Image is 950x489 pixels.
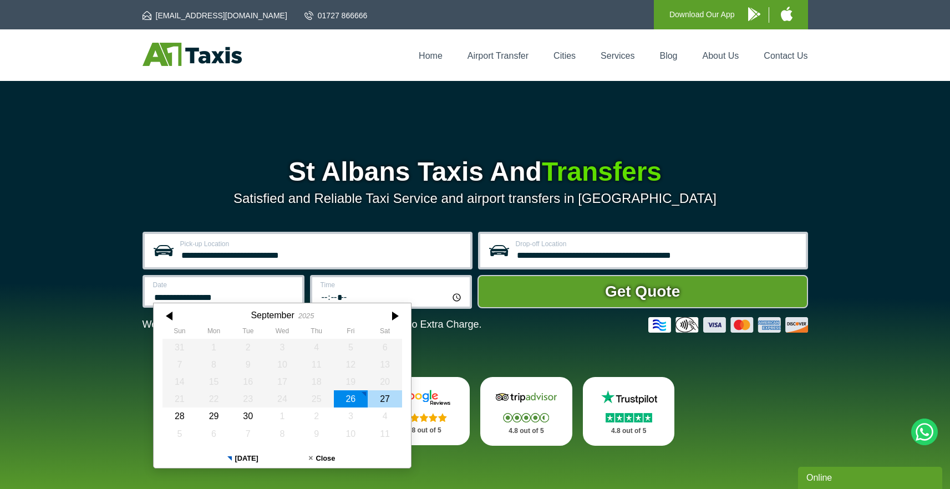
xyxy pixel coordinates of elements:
[231,425,265,442] div: 07 October 2025
[231,407,265,425] div: 30 September 2025
[196,425,231,442] div: 06 October 2025
[492,424,560,438] p: 4.8 out of 5
[282,449,362,468] button: Close
[203,449,282,468] button: [DATE]
[516,241,799,247] label: Drop-off Location
[368,356,402,373] div: 13 September 2025
[480,377,572,446] a: Tripadvisor Stars 4.8 out of 5
[601,51,634,60] a: Services
[231,339,265,356] div: 02 September 2025
[606,413,652,422] img: Stars
[748,7,760,21] img: A1 Taxis Android App
[378,377,470,445] a: Google Stars 4.8 out of 5
[143,191,808,206] p: Satisfied and Reliable Taxi Service and airport transfers in [GEOGRAPHIC_DATA]
[162,373,197,390] div: 14 September 2025
[333,407,368,425] div: 03 October 2025
[162,425,197,442] div: 05 October 2025
[196,390,231,407] div: 22 September 2025
[196,356,231,373] div: 08 September 2025
[764,51,807,60] a: Contact Us
[419,51,443,60] a: Home
[265,356,299,373] div: 10 September 2025
[231,373,265,390] div: 16 September 2025
[401,413,447,422] img: Stars
[299,425,333,442] div: 09 October 2025
[162,390,197,407] div: 21 September 2025
[265,373,299,390] div: 17 September 2025
[390,424,458,437] p: 4.8 out of 5
[493,389,560,406] img: Tripadvisor
[196,327,231,338] th: Monday
[368,339,402,356] div: 06 September 2025
[333,373,368,390] div: 19 September 2025
[390,389,457,406] img: Google
[196,339,231,356] div: 01 September 2025
[354,319,481,330] span: The Car at No Extra Charge.
[368,390,402,407] div: 27 September 2025
[231,356,265,373] div: 09 September 2025
[299,390,333,407] div: 25 September 2025
[143,159,808,185] h1: St Albans Taxis And
[703,51,739,60] a: About Us
[162,327,197,338] th: Sunday
[299,356,333,373] div: 11 September 2025
[333,339,368,356] div: 05 September 2025
[180,241,464,247] label: Pick-up Location
[659,51,677,60] a: Blog
[304,10,368,21] a: 01727 866666
[299,373,333,390] div: 18 September 2025
[368,373,402,390] div: 20 September 2025
[265,407,299,425] div: 01 October 2025
[368,327,402,338] th: Saturday
[333,356,368,373] div: 12 September 2025
[265,339,299,356] div: 03 September 2025
[251,310,294,320] div: September
[299,339,333,356] div: 04 September 2025
[153,282,296,288] label: Date
[595,424,663,438] p: 4.8 out of 5
[553,51,576,60] a: Cities
[583,377,675,446] a: Trustpilot Stars 4.8 out of 5
[162,339,197,356] div: 31 August 2025
[468,51,529,60] a: Airport Transfer
[321,282,463,288] label: Time
[162,356,197,373] div: 07 September 2025
[596,389,662,406] img: Trustpilot
[781,7,792,21] img: A1 Taxis iPhone App
[162,407,197,425] div: 28 September 2025
[143,43,242,66] img: A1 Taxis St Albans LTD
[333,425,368,442] div: 10 October 2025
[265,425,299,442] div: 08 October 2025
[333,390,368,407] div: 26 September 2025
[503,413,549,422] img: Stars
[542,157,662,186] span: Transfers
[231,390,265,407] div: 23 September 2025
[265,327,299,338] th: Wednesday
[648,317,808,333] img: Credit And Debit Cards
[368,425,402,442] div: 11 October 2025
[231,327,265,338] th: Tuesday
[798,465,944,489] iframe: chat widget
[196,373,231,390] div: 15 September 2025
[265,390,299,407] div: 24 September 2025
[333,327,368,338] th: Friday
[477,275,808,308] button: Get Quote
[298,312,313,320] div: 2025
[299,327,333,338] th: Thursday
[669,8,735,22] p: Download Our App
[143,319,482,330] p: We Now Accept Card & Contactless Payment In
[299,407,333,425] div: 02 October 2025
[368,407,402,425] div: 04 October 2025
[143,10,287,21] a: [EMAIL_ADDRESS][DOMAIN_NAME]
[196,407,231,425] div: 29 September 2025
